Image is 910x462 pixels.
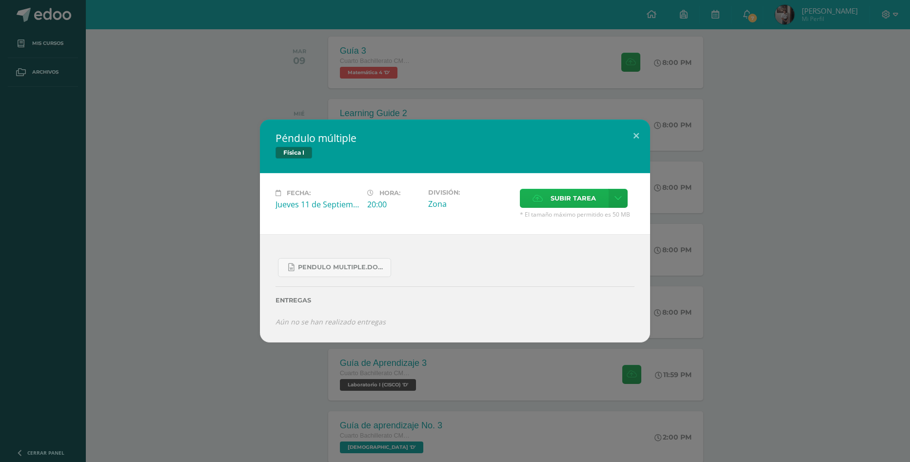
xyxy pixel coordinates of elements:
label: Entregas [276,297,634,304]
div: Zona [428,199,512,209]
a: Pendulo multiple.docx [278,258,391,277]
i: Aún no se han realizado entregas [276,317,386,326]
label: División: [428,189,512,196]
span: Fecha: [287,189,311,197]
span: Subir tarea [551,189,596,207]
div: Jueves 11 de Septiembre [276,199,359,210]
span: * El tamaño máximo permitido es 50 MB [520,210,634,219]
div: 20:00 [367,199,420,210]
span: Hora: [379,189,400,197]
span: Física I [276,147,312,159]
h2: Péndulo múltiple [276,131,634,145]
span: Pendulo multiple.docx [298,263,386,271]
button: Close (Esc) [622,120,650,153]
